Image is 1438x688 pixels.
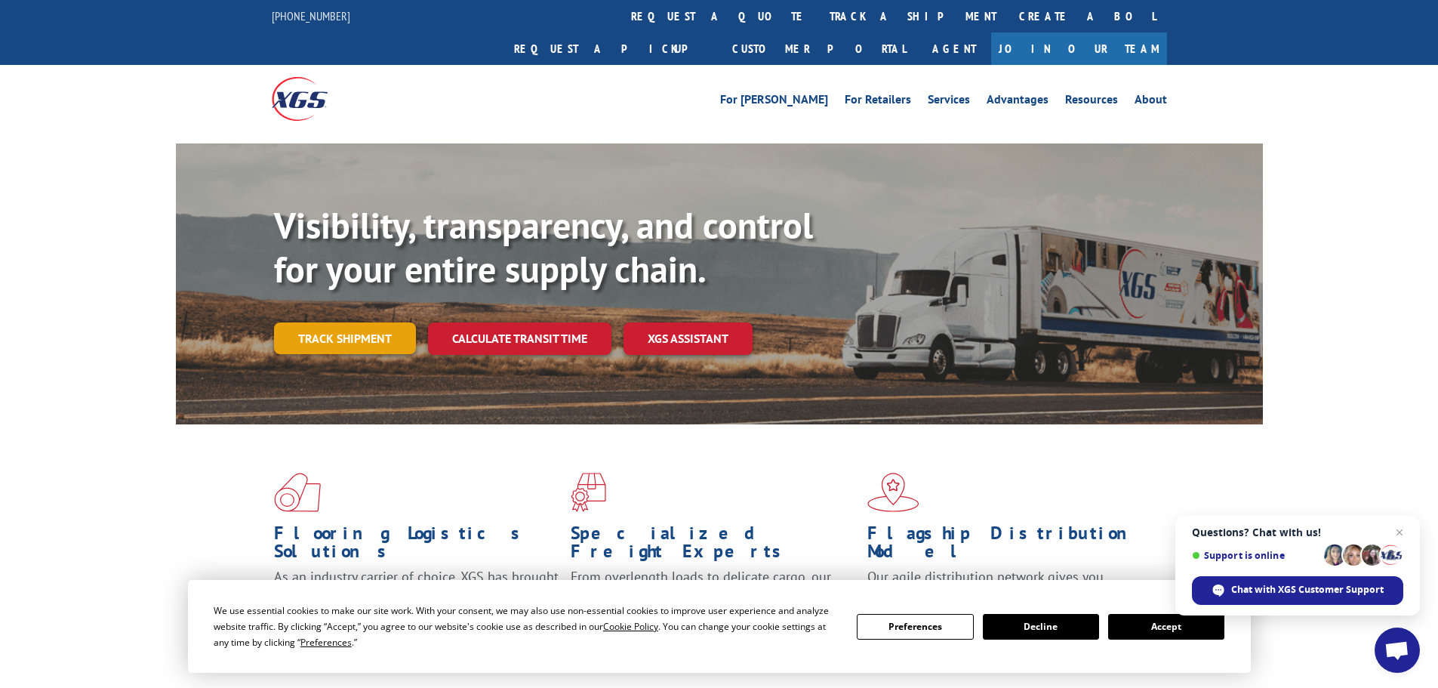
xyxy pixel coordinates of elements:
span: As an industry carrier of choice, XGS has brought innovation and dedication to flooring logistics... [274,568,559,622]
span: Our agile distribution network gives you nationwide inventory management on demand. [867,568,1145,603]
span: Preferences [300,636,352,649]
a: Customer Portal [721,32,917,65]
span: Close chat [1390,523,1409,541]
h1: Flooring Logistics Solutions [274,524,559,568]
img: xgs-icon-flagship-distribution-model-red [867,473,919,512]
div: We use essential cookies to make our site work. With your consent, we may also use non-essential ... [214,603,839,650]
img: xgs-icon-total-supply-chain-intelligence-red [274,473,321,512]
h1: Flagship Distribution Model [867,524,1153,568]
a: XGS ASSISTANT [624,322,753,355]
a: Request a pickup [503,32,721,65]
a: About [1135,94,1167,110]
a: Services [928,94,970,110]
a: For Retailers [845,94,911,110]
p: From overlength loads to delicate cargo, our experienced staff knows the best way to move your fr... [571,568,856,635]
a: Join Our Team [991,32,1167,65]
a: For [PERSON_NAME] [720,94,828,110]
span: Questions? Chat with us! [1192,526,1403,538]
span: Cookie Policy [603,620,658,633]
button: Preferences [857,614,973,640]
a: Resources [1065,94,1118,110]
img: xgs-icon-focused-on-flooring-red [571,473,606,512]
div: Open chat [1375,628,1420,673]
a: Agent [917,32,991,65]
a: Calculate transit time [428,322,611,355]
span: Chat with XGS Customer Support [1231,583,1384,597]
h1: Specialized Freight Experts [571,524,856,568]
a: [PHONE_NUMBER] [272,8,350,23]
a: Advantages [987,94,1048,110]
span: Support is online [1192,550,1319,561]
button: Decline [983,614,1099,640]
a: Track shipment [274,322,416,354]
div: Chat with XGS Customer Support [1192,576,1403,605]
button: Accept [1108,614,1224,640]
b: Visibility, transparency, and control for your entire supply chain. [274,202,813,292]
div: Cookie Consent Prompt [188,580,1251,673]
